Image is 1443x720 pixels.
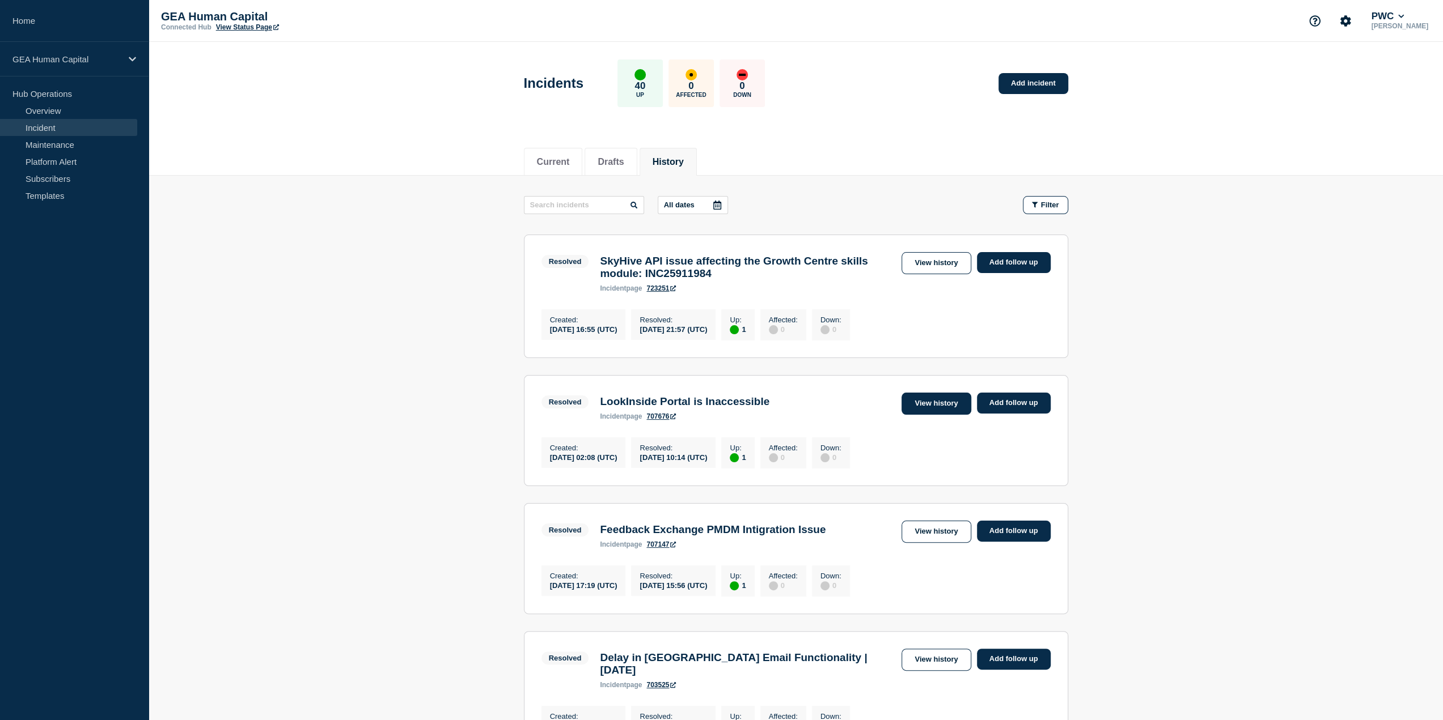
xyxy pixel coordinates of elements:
span: Resolved [541,523,589,536]
p: page [600,412,642,420]
h3: Delay in [GEOGRAPHIC_DATA] Email Functionality | [DATE] [600,651,896,676]
div: up [730,453,739,462]
p: Up [636,92,644,98]
div: 0 [769,452,798,462]
p: Created : [550,572,617,580]
div: disabled [820,453,830,462]
a: Add follow up [977,393,1051,414]
button: History [653,157,684,167]
p: Affected [676,92,706,98]
p: All dates [664,201,695,209]
span: incident [600,681,626,689]
p: Resolved : [640,572,707,580]
div: [DATE] 02:08 (UTC) [550,452,617,462]
a: View history [902,252,971,274]
p: Created : [550,444,617,452]
div: up [634,69,646,80]
h3: Feedback Exchange PMDM Intigration Issue [600,523,826,536]
a: View history [902,393,971,415]
span: incident [600,412,626,420]
div: 1 [730,580,746,590]
p: GEA Human Capital [12,54,121,64]
div: 0 [820,324,841,334]
p: Down : [820,572,841,580]
p: Up : [730,444,746,452]
a: 703525 [646,681,676,689]
a: View Status Page [216,23,279,31]
button: Drafts [598,157,624,167]
div: up [730,325,739,334]
div: 1 [730,452,746,462]
a: View history [902,649,971,671]
div: disabled [820,581,830,590]
p: page [600,681,642,689]
span: Resolved [541,651,589,664]
div: [DATE] 16:55 (UTC) [550,324,617,334]
p: Affected : [769,316,798,324]
span: incident [600,284,626,292]
a: 723251 [646,284,676,292]
div: 0 [769,580,798,590]
p: Connected Hub [161,23,211,31]
button: Account settings [1334,9,1357,33]
p: Created : [550,316,617,324]
p: [PERSON_NAME] [1369,22,1431,30]
p: Affected : [769,572,798,580]
p: page [600,540,642,548]
p: Resolved : [640,444,707,452]
div: [DATE] 21:57 (UTC) [640,324,707,334]
a: 707147 [646,540,676,548]
div: disabled [769,453,778,462]
span: Resolved [541,395,589,408]
div: [DATE] 17:19 (UTC) [550,580,617,590]
p: Down : [820,444,841,452]
a: Add incident [998,73,1068,94]
div: up [730,581,739,590]
span: Filter [1041,201,1059,209]
a: Add follow up [977,521,1051,542]
button: All dates [658,196,728,214]
button: Current [537,157,570,167]
button: Filter [1023,196,1068,214]
div: 0 [769,324,798,334]
div: affected [685,69,697,80]
button: Support [1303,9,1327,33]
p: Up : [730,316,746,324]
div: 0 [820,580,841,590]
input: Search incidents [524,196,644,214]
a: View history [902,521,971,543]
h3: LookInside Portal is Inaccessible [600,395,769,408]
p: Resolved : [640,316,707,324]
p: Down : [820,316,841,324]
p: page [600,284,642,292]
div: disabled [820,325,830,334]
div: 1 [730,324,746,334]
p: Up : [730,572,746,580]
div: disabled [769,325,778,334]
div: disabled [769,581,778,590]
div: [DATE] 15:56 (UTC) [640,580,707,590]
a: Add follow up [977,252,1051,273]
h3: SkyHive API issue affecting the Growth Centre skills module: INC25911984 [600,255,896,280]
span: incident [600,540,626,548]
p: Affected : [769,444,798,452]
div: down [737,69,748,80]
p: 0 [739,80,744,92]
a: Add follow up [977,649,1051,670]
a: 707676 [646,412,676,420]
p: GEA Human Capital [161,10,388,23]
span: Resolved [541,255,589,268]
h1: Incidents [524,75,583,91]
div: [DATE] 10:14 (UTC) [640,452,707,462]
p: Down [733,92,751,98]
div: 0 [820,452,841,462]
p: 40 [634,80,645,92]
p: 0 [688,80,693,92]
button: PWC [1369,11,1406,22]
